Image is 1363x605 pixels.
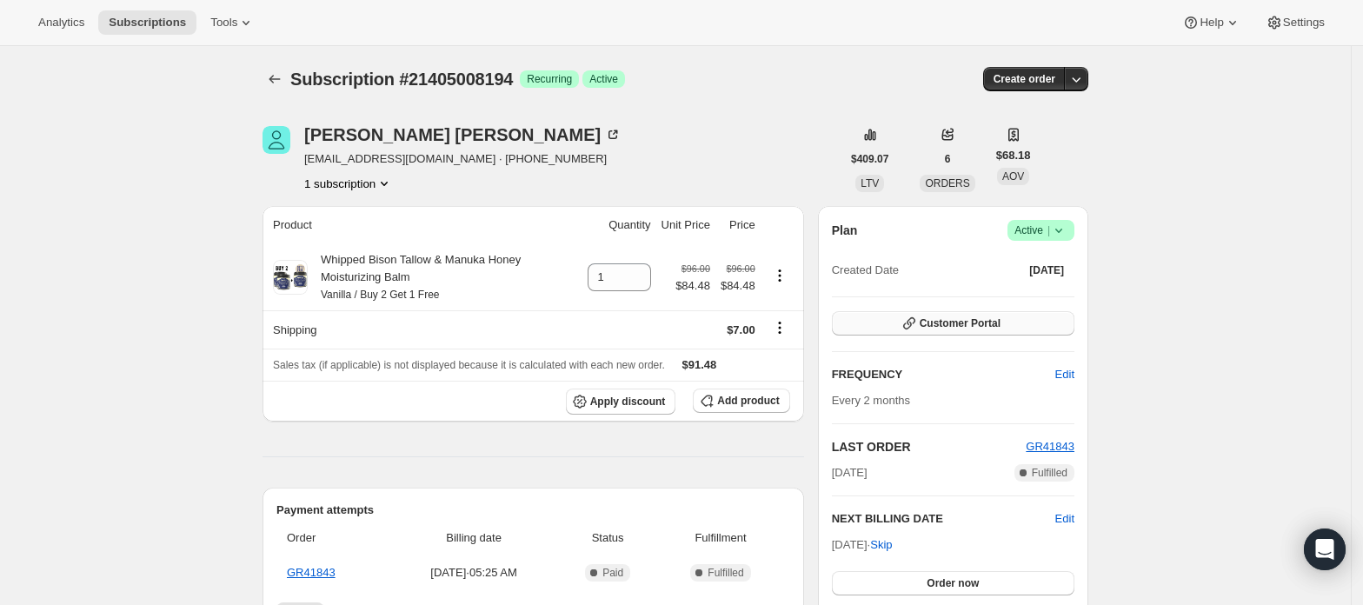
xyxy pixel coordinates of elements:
button: 6 [934,147,961,171]
span: [EMAIL_ADDRESS][DOMAIN_NAME] · [PHONE_NUMBER] [304,150,622,168]
img: product img [273,260,308,295]
span: $7.00 [727,323,755,336]
span: Status [564,529,651,547]
span: Create order [994,72,1055,86]
span: Paid [602,566,623,580]
span: $91.48 [682,358,717,371]
span: Order now [927,576,979,590]
span: [DATE] [832,464,868,482]
th: Price [715,206,761,244]
span: 6 [945,152,951,166]
span: [DATE] · 05:25 AM [394,564,554,582]
button: $409.07 [841,147,899,171]
th: Unit Price [656,206,715,244]
button: [DATE] [1019,258,1074,283]
span: LTV [861,177,879,189]
button: Create order [983,67,1066,91]
th: Product [263,206,582,244]
div: [PERSON_NAME] [PERSON_NAME] [304,126,622,143]
span: $84.48 [721,277,755,295]
span: Apply discount [590,395,666,409]
span: Every 2 months [832,394,910,407]
small: $96.00 [681,263,710,274]
small: Vanilla / Buy 2 Get 1 Free [321,289,440,301]
button: Edit [1055,510,1074,528]
h2: LAST ORDER [832,438,1027,455]
div: Whipped Bison Tallow & Manuka Honey Moisturizing Balm [308,251,577,303]
span: Subscription #21405008194 [290,70,513,89]
span: Customer Portal [920,316,1001,330]
button: Add product [693,389,789,413]
span: $409.07 [851,152,888,166]
span: | [1047,223,1050,237]
span: Analytics [38,16,84,30]
span: Settings [1283,16,1325,30]
span: Active [1014,222,1067,239]
div: Open Intercom Messenger [1304,529,1346,570]
span: Created Date [832,262,899,279]
span: Help [1200,16,1223,30]
span: Billing date [394,529,554,547]
span: Edit [1055,366,1074,383]
th: Quantity [582,206,656,244]
span: Active [589,72,618,86]
span: Recurring [527,72,572,86]
h2: Payment attempts [276,502,790,519]
button: Shipping actions [766,318,794,337]
small: $96.00 [727,263,755,274]
button: Product actions [304,175,393,192]
button: Skip [860,531,902,559]
button: Help [1172,10,1251,35]
span: AOV [1002,170,1024,183]
button: GR41843 [1026,438,1074,455]
h2: Plan [832,222,858,239]
span: Fulfilled [708,566,743,580]
span: $68.18 [996,147,1031,164]
span: Add product [717,394,779,408]
button: Customer Portal [832,311,1074,336]
th: Shipping [263,310,582,349]
button: Analytics [28,10,95,35]
h2: FREQUENCY [832,366,1055,383]
span: [DATE] · [832,538,893,551]
th: Order [276,519,389,557]
span: Fulfillment [662,529,779,547]
span: Fulfilled [1032,466,1067,480]
span: Subscriptions [109,16,186,30]
span: Rebecca Scruggs [263,126,290,154]
span: $84.48 [675,277,710,295]
button: Tools [200,10,265,35]
h2: NEXT BILLING DATE [832,510,1055,528]
span: Tools [210,16,237,30]
button: Edit [1045,361,1085,389]
span: Sales tax (if applicable) is not displayed because it is calculated with each new order. [273,359,665,371]
button: Subscriptions [98,10,196,35]
a: GR41843 [287,566,336,579]
button: Subscriptions [263,67,287,91]
button: Product actions [766,266,794,285]
span: Skip [870,536,892,554]
button: Settings [1255,10,1335,35]
button: Order now [832,571,1074,595]
a: GR41843 [1026,440,1074,453]
button: Apply discount [566,389,676,415]
span: [DATE] [1029,263,1064,277]
span: ORDERS [925,177,969,189]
